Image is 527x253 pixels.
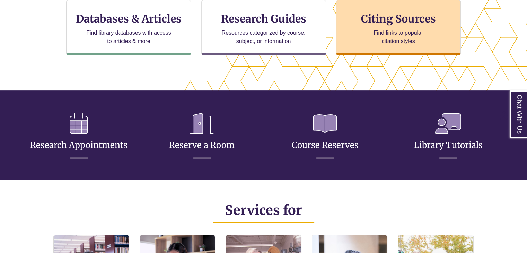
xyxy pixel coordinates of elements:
[499,111,525,120] a: Back to Top
[72,12,185,25] h3: Databases & Articles
[364,29,432,45] p: Find links to popular citation styles
[169,123,235,150] a: Reserve a Room
[84,29,174,45] p: Find library databases with access to articles & more
[292,123,359,150] a: Course Reserves
[207,12,320,25] h3: Research Guides
[225,202,302,218] span: Services for
[414,123,482,150] a: Library Tutorials
[356,12,441,25] h3: Citing Sources
[218,29,309,45] p: Resources categorized by course, subject, or information
[30,123,128,150] a: Research Appointments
